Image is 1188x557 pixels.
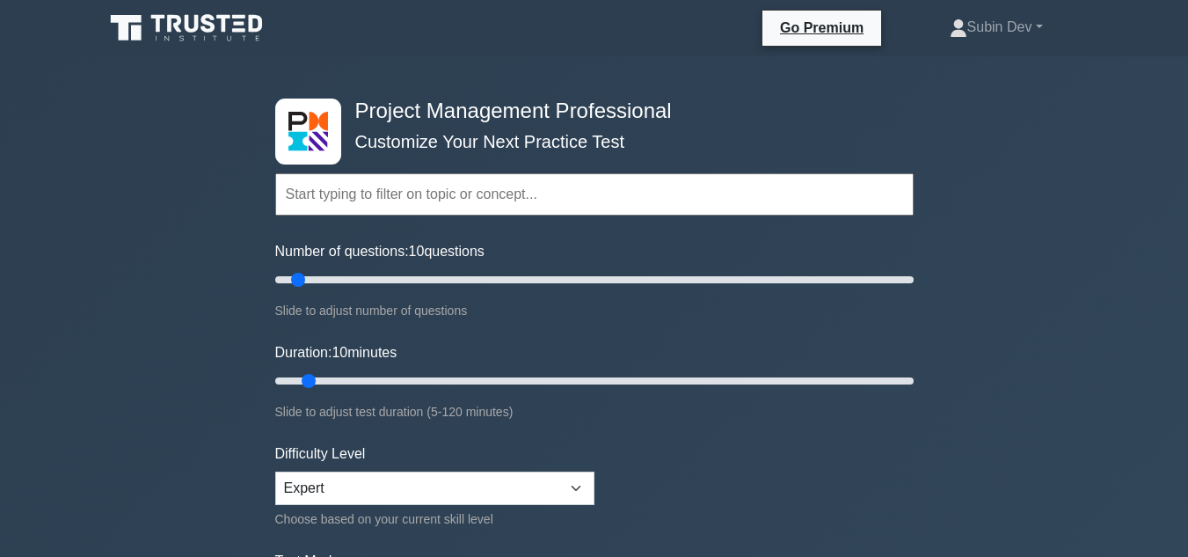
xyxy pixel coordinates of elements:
[409,244,425,259] span: 10
[275,342,397,363] label: Duration: minutes
[769,17,874,39] a: Go Premium
[275,509,594,530] div: Choose based on your current skill level
[275,443,366,465] label: Difficulty Level
[907,10,1085,45] a: Subin Dev
[275,401,914,422] div: Slide to adjust test duration (5-120 minutes)
[332,345,347,360] span: 10
[275,241,485,262] label: Number of questions: questions
[275,300,914,321] div: Slide to adjust number of questions
[275,173,914,216] input: Start typing to filter on topic or concept...
[348,99,827,124] h4: Project Management Professional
